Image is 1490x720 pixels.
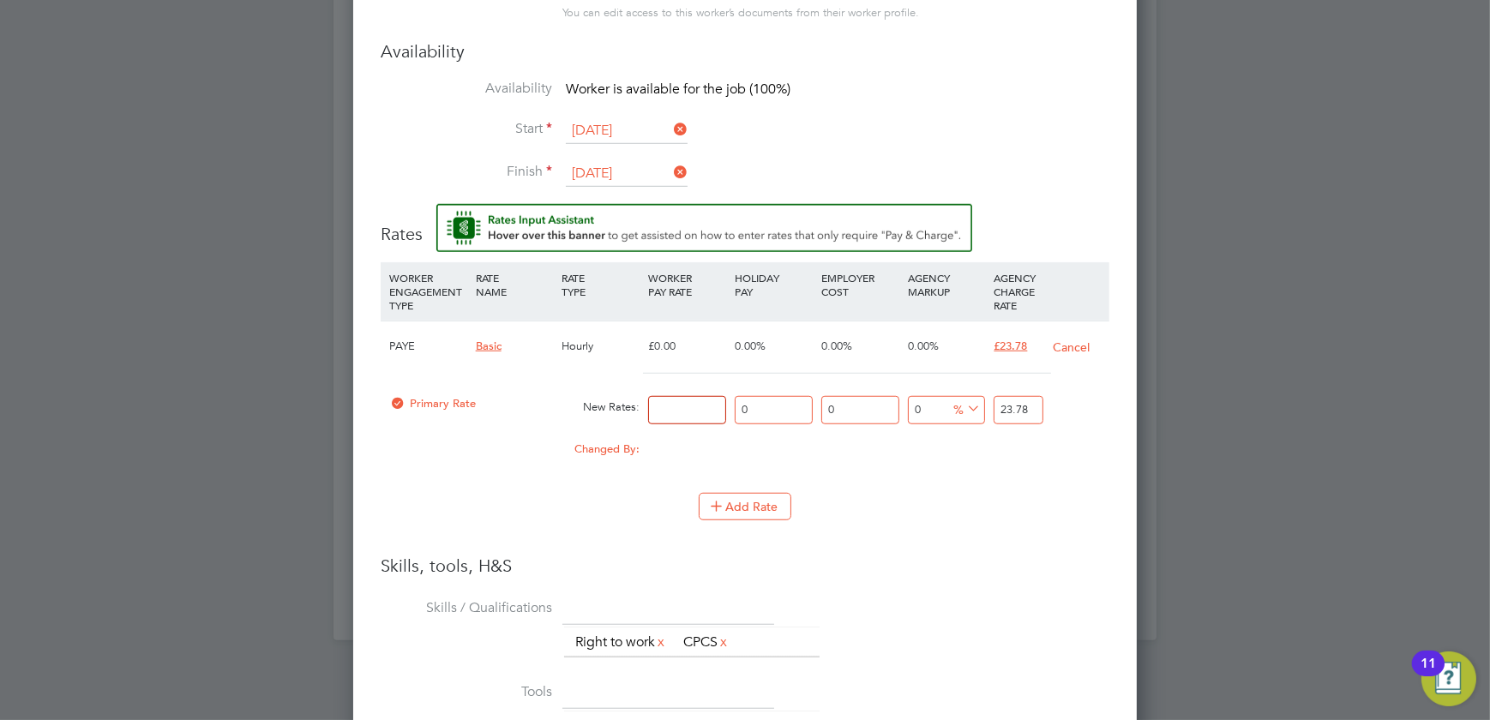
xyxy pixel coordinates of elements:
[566,161,688,187] input: Select one
[381,204,1109,245] h3: Rates
[472,262,558,307] div: RATE NAME
[1421,651,1476,706] button: Open Resource Center, 11 new notifications
[381,120,552,138] label: Start
[476,339,502,353] span: Basic
[385,433,644,465] div: Changed By:
[562,3,919,23] div: You can edit access to this worker’s documents from their worker profile.
[655,631,667,653] a: x
[994,339,1027,353] span: £23.78
[385,321,472,371] div: PAYE
[381,40,1109,63] h3: Availability
[381,683,552,701] label: Tools
[821,339,852,353] span: 0.00%
[644,321,730,371] div: £0.00
[904,262,990,307] div: AGENCY MARKUP
[381,555,1109,577] h3: Skills, tools, H&S
[436,204,972,252] button: Rate Assistant
[385,262,472,321] div: WORKER ENGAGEMENT TYPE
[381,163,552,181] label: Finish
[381,599,552,617] label: Skills / Qualifications
[676,631,736,654] li: CPCS
[735,339,766,353] span: 0.00%
[566,118,688,144] input: Select one
[558,262,645,307] div: RATE TYPE
[730,262,817,307] div: HOLIDAY PAY
[566,81,790,98] span: Worker is available for the job (100%)
[558,391,645,423] div: New Rates:
[644,262,730,307] div: WORKER PAY RATE
[699,493,791,520] button: Add Rate
[817,262,904,307] div: EMPLOYER COST
[381,80,552,98] label: Availability
[558,321,645,371] div: Hourly
[718,631,730,653] a: x
[989,262,1047,321] div: AGENCY CHARGE RATE
[908,339,939,353] span: 0.00%
[1052,339,1090,356] button: Cancel
[389,396,476,411] span: Primary Rate
[947,399,982,417] span: %
[1421,663,1436,686] div: 11
[568,631,674,654] li: Right to work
